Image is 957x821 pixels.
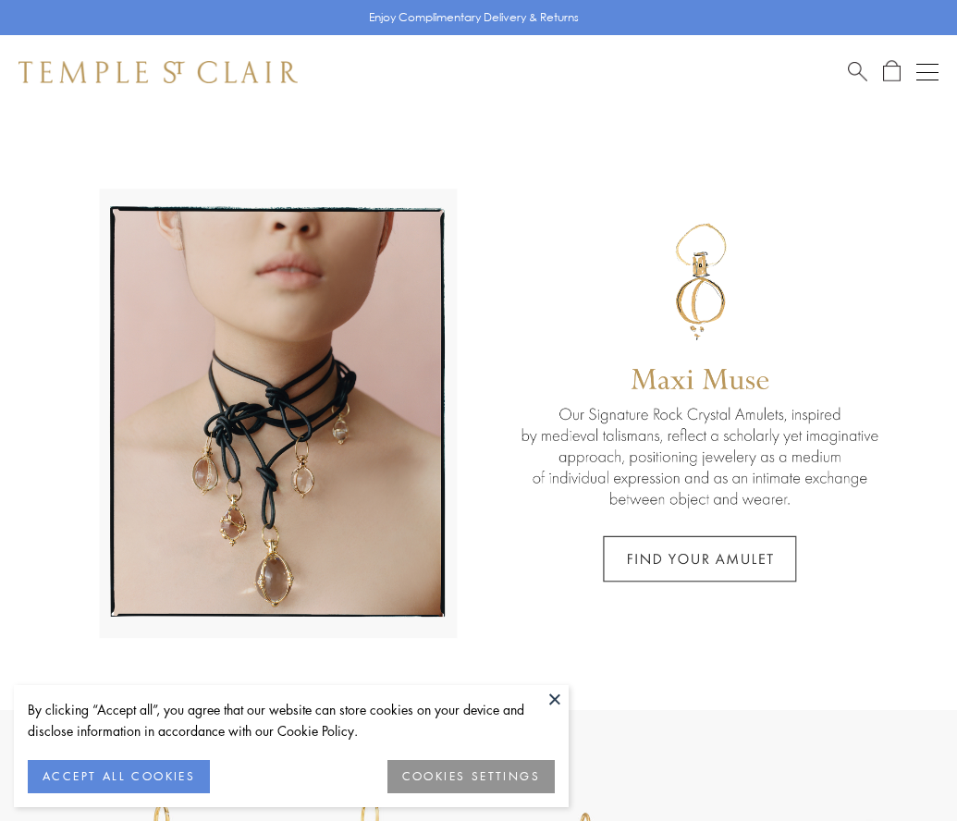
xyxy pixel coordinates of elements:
div: By clicking “Accept all”, you agree that our website can store cookies on your device and disclos... [28,699,555,741]
button: COOKIES SETTINGS [387,760,555,793]
a: Open Shopping Bag [883,60,901,83]
button: ACCEPT ALL COOKIES [28,760,210,793]
button: Open navigation [916,61,939,83]
p: Enjoy Complimentary Delivery & Returns [369,8,579,27]
a: Search [848,60,867,83]
img: Temple St. Clair [18,61,298,83]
